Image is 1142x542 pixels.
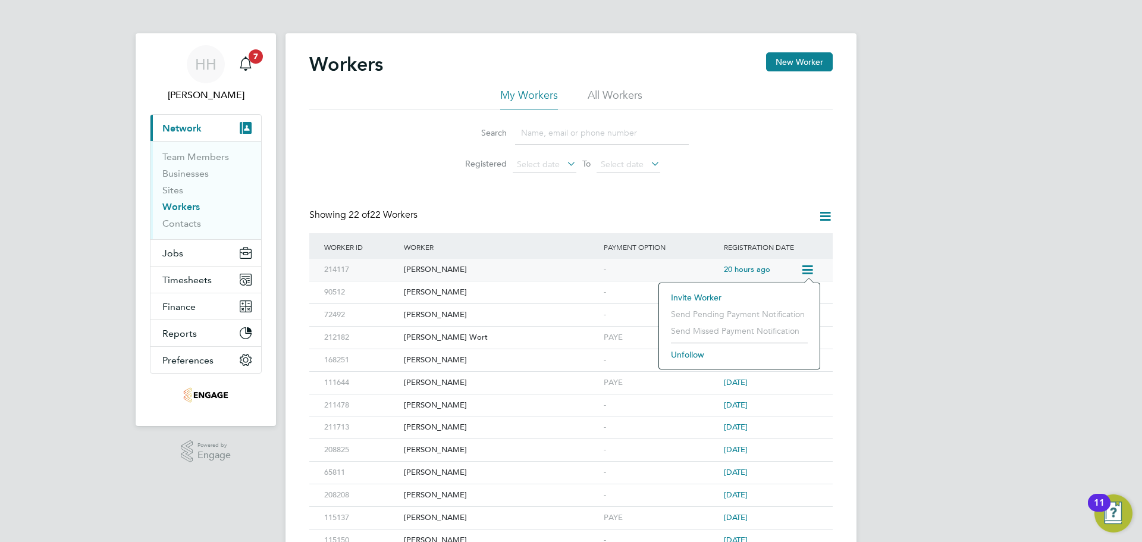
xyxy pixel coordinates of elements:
span: Reports [162,328,197,339]
span: [DATE] [724,467,748,477]
span: To [579,156,594,171]
span: Engage [197,450,231,460]
span: 7 [249,49,263,64]
button: Preferences [150,347,261,373]
div: [PERSON_NAME] [401,372,601,394]
div: - [601,416,721,438]
div: 115137 [321,507,401,529]
a: HH[PERSON_NAME] [150,45,262,102]
li: Unfollow [665,346,814,363]
span: [DATE] [724,377,748,387]
span: [DATE] [724,512,748,522]
span: 22 of [349,209,370,221]
div: 111644 [321,372,401,394]
a: 168251[PERSON_NAME]-[DATE] [321,349,821,359]
div: [PERSON_NAME] [401,416,601,438]
button: Finance [150,293,261,319]
input: Name, email or phone number [515,121,689,145]
button: Reports [150,320,261,346]
div: 214117 [321,259,401,281]
span: Powered by [197,440,231,450]
span: Finance [162,301,196,312]
a: 111644[PERSON_NAME]PAYE[DATE] [321,371,821,381]
a: 90512[PERSON_NAME]-[DATE] [321,281,821,291]
a: 72492[PERSON_NAME]-[DATE] [321,303,821,314]
span: [DATE] [724,444,748,455]
div: - [601,281,721,303]
div: Payment Option [601,233,721,261]
nav: Main navigation [136,33,276,426]
li: Send pending payment notification [665,306,814,322]
div: PAYE [601,507,721,529]
div: 90512 [321,281,401,303]
div: - [601,439,721,461]
div: Worker [401,233,601,261]
button: Jobs [150,240,261,266]
span: 22 Workers [349,209,418,221]
div: - [601,349,721,371]
div: [PERSON_NAME] Wort [401,327,601,349]
span: 20 hours ago [724,264,770,274]
div: - [601,304,721,326]
div: [PERSON_NAME] [401,462,601,484]
div: 208208 [321,484,401,506]
h2: Workers [309,52,383,76]
span: Jobs [162,247,183,259]
div: Registration Date [721,233,821,261]
div: 72492 [321,304,401,326]
a: 115150[PERSON_NAME]-[DATE] [321,529,821,539]
a: 208208[PERSON_NAME]-[DATE] [321,484,821,494]
div: [PERSON_NAME] [401,507,601,529]
a: Go to home page [150,386,262,405]
div: [PERSON_NAME] [401,484,601,506]
a: Team Members [162,151,229,162]
label: Registered [453,158,507,169]
a: 115137[PERSON_NAME]PAYE[DATE] [321,506,821,516]
button: Open Resource Center, 11 new notifications [1094,494,1132,532]
div: [PERSON_NAME] [401,304,601,326]
label: Search [453,127,507,138]
a: Contacts [162,218,201,229]
div: 211713 [321,416,401,438]
button: Timesheets [150,267,261,293]
a: 208825[PERSON_NAME]-[DATE] [321,438,821,449]
span: Select date [601,159,644,170]
div: Showing [309,209,420,221]
div: 211478 [321,394,401,416]
div: 208825 [321,439,401,461]
div: - [601,394,721,416]
div: - [601,484,721,506]
div: PAYE [601,372,721,394]
a: Businesses [162,168,209,179]
span: Timesheets [162,274,212,286]
div: - [601,462,721,484]
div: - [601,259,721,281]
div: PAYE [601,327,721,349]
a: Powered byEngage [181,440,231,463]
span: HH [195,57,217,72]
li: Invite Worker [665,289,814,306]
span: Select date [517,159,560,170]
div: 11 [1094,503,1105,518]
div: Worker ID [321,233,401,261]
a: 214117[PERSON_NAME]-20 hours ago [321,258,801,268]
div: 212182 [321,327,401,349]
button: Network [150,115,261,141]
span: [DATE] [724,400,748,410]
span: Network [162,123,202,134]
li: Send missed payment notification [665,322,814,339]
a: Workers [162,201,200,212]
a: 65811[PERSON_NAME]-[DATE] [321,461,821,471]
div: [PERSON_NAME] [401,394,601,416]
li: My Workers [500,88,558,109]
a: 211713[PERSON_NAME]-[DATE] [321,416,821,426]
div: [PERSON_NAME] [401,281,601,303]
a: 7 [234,45,258,83]
button: New Worker [766,52,833,71]
img: optima-uk-logo-retina.png [183,386,228,405]
a: 211478[PERSON_NAME]-[DATE] [321,394,821,404]
a: 212182[PERSON_NAME] WortPAYE[DATE] [321,326,821,336]
li: All Workers [588,88,642,109]
div: [PERSON_NAME] [401,349,601,371]
div: 65811 [321,462,401,484]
